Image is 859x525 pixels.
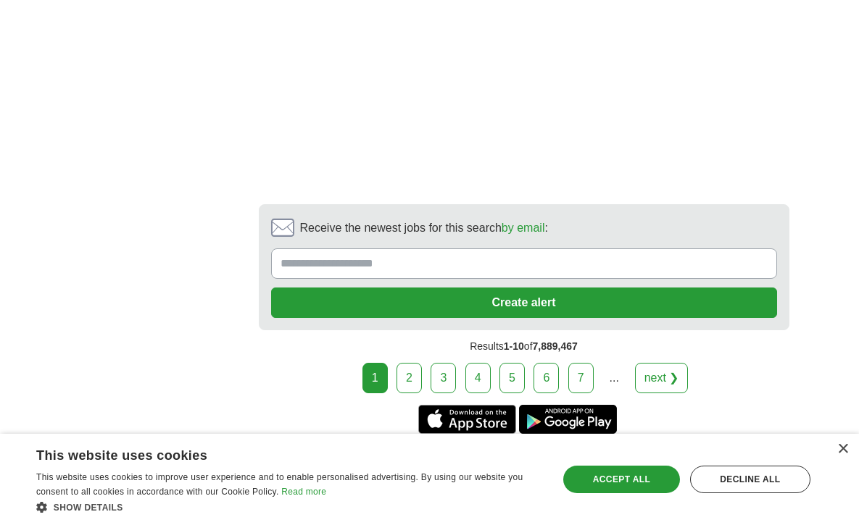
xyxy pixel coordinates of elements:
[502,222,545,234] a: by email
[534,363,559,393] a: 6
[397,363,422,393] a: 2
[36,500,543,514] div: Show details
[504,340,524,352] span: 1-10
[271,287,777,318] button: Create alert
[465,363,491,393] a: 4
[519,405,617,434] a: Get the Android app
[281,487,326,497] a: Read more, opens a new window
[563,466,680,493] div: Accept all
[533,340,578,352] span: 7,889,467
[362,363,388,393] div: 1
[837,444,848,455] div: Close
[635,363,689,393] a: next ❯
[54,503,123,513] span: Show details
[499,363,525,393] a: 5
[259,330,789,363] div: Results of
[36,442,507,464] div: This website uses cookies
[568,363,594,393] a: 7
[431,363,456,393] a: 3
[36,472,523,497] span: This website uses cookies to improve user experience and to enable personalised advertising. By u...
[599,364,628,392] div: ...
[418,405,516,434] a: Get the iPhone app
[690,466,810,493] div: Decline all
[300,219,548,237] span: Receive the newest jobs for this search :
